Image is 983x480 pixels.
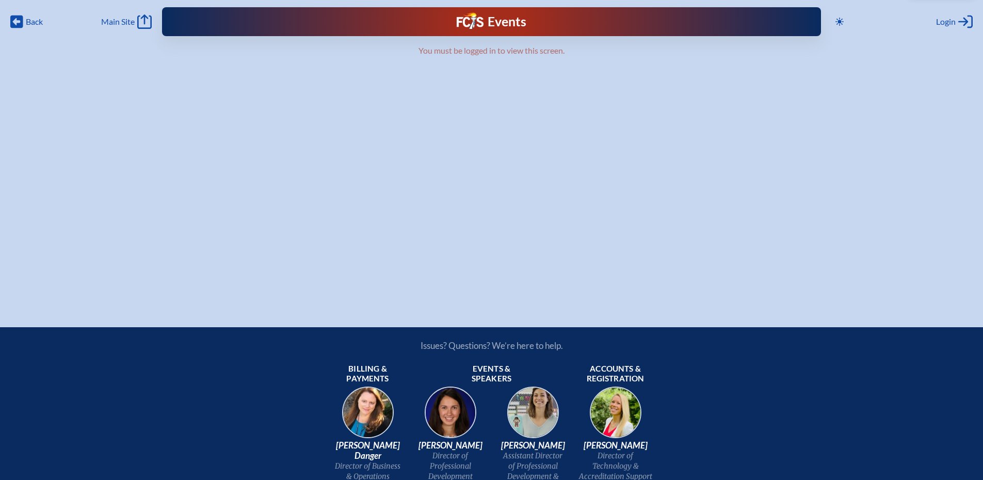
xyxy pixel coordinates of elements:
span: [PERSON_NAME] [578,440,653,451]
span: [PERSON_NAME] Danger [331,440,405,461]
div: FCIS Events — Future ready [343,12,639,31]
p: Issues? Questions? We’re here to help. [310,340,673,351]
span: Accounts & registration [578,364,653,385]
span: Login [936,17,956,27]
span: Main Site [101,17,135,27]
span: Back [26,17,43,27]
span: Events & speakers [455,364,529,385]
h1: Events [488,15,526,28]
img: Florida Council of Independent Schools [457,12,484,29]
a: FCIS LogoEvents [457,12,526,31]
span: Billing & payments [331,364,405,385]
img: 545ba9c4-c691-43d5-86fb-b0a622cbeb82 [500,383,566,450]
img: 9c64f3fb-7776-47f4-83d7-46a341952595 [335,383,401,450]
p: You must be logged in to view this screen. [219,45,764,56]
span: [PERSON_NAME] [496,440,570,451]
img: 94e3d245-ca72-49ea-9844-ae84f6d33c0f [417,383,484,450]
span: [PERSON_NAME] [413,440,488,451]
img: b1ee34a6-5a78-4519-85b2-7190c4823173 [583,383,649,450]
a: Main Site [101,14,152,29]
